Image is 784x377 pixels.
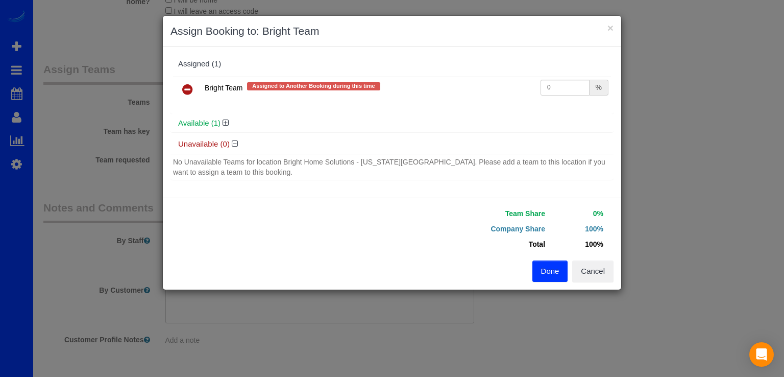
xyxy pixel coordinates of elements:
[400,221,548,237] td: Company Share
[170,23,614,39] h3: Assign Booking to: Bright Team
[205,84,242,92] span: Bright Team
[749,342,774,367] div: Open Intercom Messenger
[178,140,606,149] h4: Unavailable (0)
[548,206,606,221] td: 0%
[590,80,608,96] div: %
[572,261,614,282] button: Cancel
[178,119,606,128] h4: Available (1)
[548,237,606,252] td: 100%
[178,60,606,68] div: Assigned (1)
[400,237,548,252] td: Total
[607,22,614,33] button: ×
[400,206,548,221] td: Team Share
[247,82,380,90] span: Assigned to Another Booking during this time
[532,261,568,282] button: Done
[173,158,605,176] span: No Unavailable Teams for location Bright Home Solutions - [US_STATE][GEOGRAPHIC_DATA]. Please add...
[548,221,606,237] td: 100%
